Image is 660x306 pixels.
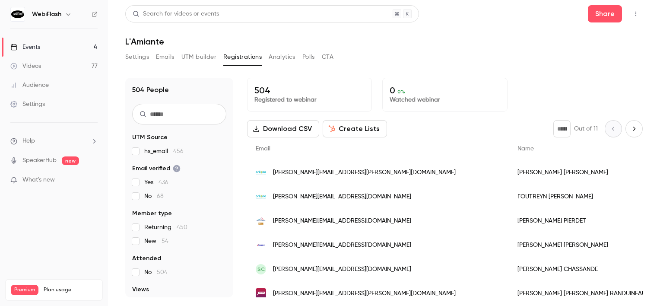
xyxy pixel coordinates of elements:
[509,209,654,233] div: [PERSON_NAME] PIERDET
[157,193,164,199] span: 68
[254,85,365,96] p: 504
[10,81,49,89] div: Audience
[144,147,184,156] span: hs_email
[173,148,184,154] span: 456
[256,167,266,178] img: presoa.org
[390,85,500,96] p: 0
[588,5,622,22] button: Share
[87,176,98,184] iframe: Noticeable Trigger
[625,120,643,137] button: Next page
[133,10,219,19] div: Search for videos or events
[159,179,168,185] span: 436
[22,156,57,165] a: SpeakerHub
[256,146,270,152] span: Email
[254,96,365,104] p: Registered to webinar
[256,216,266,226] img: saint-gobain.com
[156,50,174,64] button: Emails
[11,7,25,21] img: WebiFlash
[322,50,333,64] button: CTA
[22,137,35,146] span: Help
[144,192,164,201] span: No
[247,120,319,137] button: Download CSV
[132,164,181,173] span: Email verified
[574,124,598,133] p: Out of 11
[10,100,45,108] div: Settings
[132,209,172,218] span: Member type
[390,96,500,104] p: Watched webinar
[273,265,411,274] span: [PERSON_NAME][EMAIL_ADDRESS][DOMAIN_NAME]
[509,160,654,185] div: [PERSON_NAME] [PERSON_NAME]
[273,217,411,226] span: [PERSON_NAME][EMAIL_ADDRESS][DOMAIN_NAME]
[256,288,266,299] img: sacem.fr
[257,265,265,273] span: SC
[509,233,654,257] div: [PERSON_NAME] [PERSON_NAME]
[323,120,387,137] button: Create Lists
[132,285,149,294] span: Views
[144,237,168,245] span: New
[302,50,315,64] button: Polls
[273,192,411,201] span: [PERSON_NAME][EMAIL_ADDRESS][DOMAIN_NAME]
[132,85,169,95] h1: 504 People
[273,168,456,177] span: [PERSON_NAME][EMAIL_ADDRESS][PERSON_NAME][DOMAIN_NAME]
[132,133,168,142] span: UTM Source
[32,10,61,19] h6: WebiFlash
[269,50,295,64] button: Analytics
[517,146,534,152] span: Name
[11,285,38,295] span: Premium
[509,281,654,306] div: [PERSON_NAME] [PERSON_NAME] RANDUINEAU
[256,240,266,250] img: cemex.com
[144,223,187,232] span: Returning
[132,254,161,263] span: Attended
[181,50,216,64] button: UTM builder
[157,269,168,275] span: 504
[256,191,266,202] img: presoa.org
[125,50,149,64] button: Settings
[177,224,187,230] span: 450
[273,241,411,250] span: [PERSON_NAME][EMAIL_ADDRESS][DOMAIN_NAME]
[125,36,643,47] h1: L'Amiante
[162,238,168,244] span: 54
[397,89,405,95] span: 0 %
[144,178,168,187] span: Yes
[10,62,41,70] div: Videos
[62,156,79,165] span: new
[223,50,262,64] button: Registrations
[273,289,456,298] span: [PERSON_NAME][EMAIL_ADDRESS][PERSON_NAME][DOMAIN_NAME]
[10,137,98,146] li: help-dropdown-opener
[22,175,55,185] span: What's new
[10,43,40,51] div: Events
[44,287,97,293] span: Plan usage
[509,185,654,209] div: FOUTREYN [PERSON_NAME]
[509,257,654,281] div: [PERSON_NAME] CHASSANDE
[144,268,168,277] span: No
